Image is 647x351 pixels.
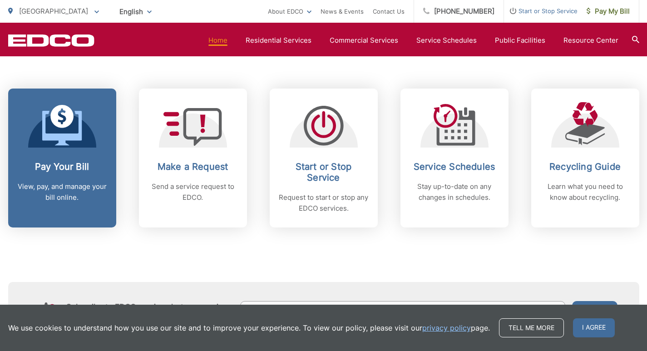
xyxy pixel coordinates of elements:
[330,35,398,46] a: Commercial Services
[540,181,630,203] p: Learn what you need to know about recycling.
[563,35,618,46] a: Resource Center
[587,6,630,17] span: Pay My Bill
[19,7,88,15] span: [GEOGRAPHIC_DATA]
[279,161,369,183] h2: Start or Stop Service
[410,181,499,203] p: Stay up-to-date on any changes in schedules.
[410,161,499,172] h2: Service Schedules
[17,181,107,203] p: View, pay, and manage your bill online.
[499,318,564,337] a: Tell me more
[8,34,94,47] a: EDCD logo. Return to the homepage.
[148,181,238,203] p: Send a service request to EDCO.
[208,35,227,46] a: Home
[573,318,615,337] span: I agree
[400,89,509,227] a: Service Schedules Stay up-to-date on any changes in schedules.
[321,6,364,17] a: News & Events
[113,4,158,20] span: English
[279,192,369,214] p: Request to start or stop any EDCO services.
[416,35,477,46] a: Service Schedules
[373,6,405,17] a: Contact Us
[66,302,232,321] h4: Subscribe to EDCO service alerts, upcoming events & environmental news:
[268,6,311,17] a: About EDCO
[422,322,471,333] a: privacy policy
[540,161,630,172] h2: Recycling Guide
[17,161,107,172] h2: Pay Your Bill
[495,35,545,46] a: Public Facilities
[139,89,247,227] a: Make a Request Send a service request to EDCO.
[572,301,617,322] button: Submit
[246,35,311,46] a: Residential Services
[240,301,565,322] input: Enter your email address...
[148,161,238,172] h2: Make a Request
[8,89,116,227] a: Pay Your Bill View, pay, and manage your bill online.
[8,322,490,333] p: We use cookies to understand how you use our site and to improve your experience. To view our pol...
[531,89,639,227] a: Recycling Guide Learn what you need to know about recycling.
